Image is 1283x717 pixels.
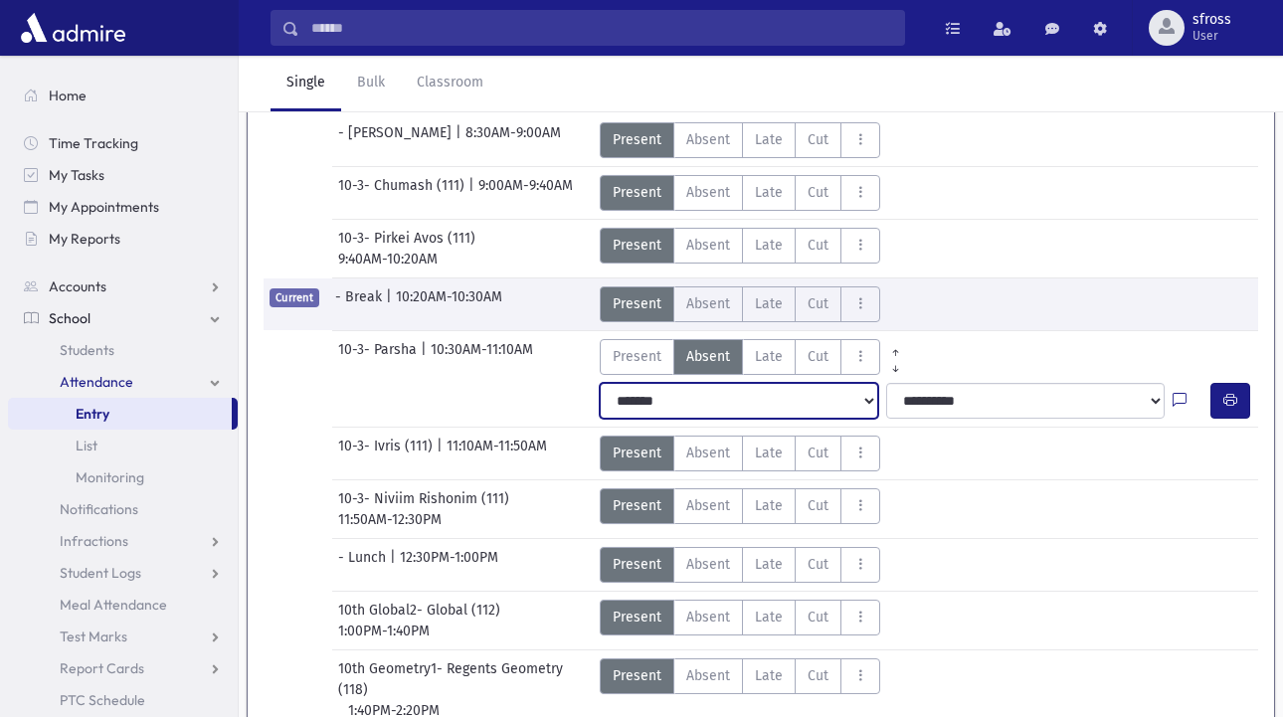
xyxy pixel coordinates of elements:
[600,175,880,211] div: AttTypes
[686,554,730,575] span: Absent
[8,223,238,255] a: My Reports
[338,600,504,621] span: 10th Global2- Global (112)
[60,596,167,614] span: Meal Attendance
[76,405,109,423] span: Entry
[8,270,238,302] a: Accounts
[600,547,880,583] div: AttTypes
[437,436,447,471] span: |
[396,286,502,322] span: 10:20AM-10:30AM
[686,495,730,516] span: Absent
[60,341,114,359] span: Students
[8,191,238,223] a: My Appointments
[8,80,238,111] a: Home
[60,500,138,518] span: Notifications
[8,366,238,398] a: Attendance
[49,277,106,295] span: Accounts
[808,665,828,686] span: Cut
[808,554,828,575] span: Cut
[431,339,533,375] span: 10:30AM-11:10AM
[338,175,468,211] span: 10-3- Chumash (111)
[8,398,232,430] a: Entry
[755,443,783,463] span: Late
[8,461,238,493] a: Monitoring
[8,430,238,461] a: List
[338,436,437,471] span: 10-3- Ivris (111)
[447,436,547,471] span: 11:10AM-11:50AM
[600,658,880,694] div: AttTypes
[880,339,911,355] a: All Prior
[8,684,238,716] a: PTC Schedule
[49,198,159,216] span: My Appointments
[478,175,573,211] span: 9:00AM-9:40AM
[49,134,138,152] span: Time Tracking
[1192,28,1231,44] span: User
[49,230,120,248] span: My Reports
[613,607,661,627] span: Present
[808,443,828,463] span: Cut
[338,547,390,583] span: - Lunch
[400,547,498,583] span: 12:30PM-1:00PM
[76,437,97,454] span: List
[755,182,783,203] span: Late
[1192,12,1231,28] span: sfross
[386,286,396,322] span: |
[808,346,828,367] span: Cut
[338,122,456,158] span: - [PERSON_NAME]
[338,658,584,700] span: 10th Geometry1- Regents Geometry (118)
[76,468,144,486] span: Monitoring
[60,691,145,709] span: PTC Schedule
[808,607,828,627] span: Cut
[808,129,828,150] span: Cut
[600,488,880,524] div: AttTypes
[613,235,661,256] span: Present
[456,122,465,158] span: |
[468,175,478,211] span: |
[613,665,661,686] span: Present
[686,607,730,627] span: Absent
[338,488,513,509] span: 10-3- Niviim Rishonim (111)
[755,235,783,256] span: Late
[686,443,730,463] span: Absent
[338,621,430,641] span: 1:00PM-1:40PM
[755,346,783,367] span: Late
[16,8,130,48] img: AdmirePro
[808,293,828,314] span: Cut
[271,56,341,111] a: Single
[8,159,238,191] a: My Tasks
[613,293,661,314] span: Present
[60,373,133,391] span: Attendance
[8,652,238,684] a: Report Cards
[600,122,880,158] div: AttTypes
[341,56,401,111] a: Bulk
[600,339,911,375] div: AttTypes
[465,122,561,158] span: 8:30AM-9:00AM
[49,309,91,327] span: School
[613,443,661,463] span: Present
[600,286,880,322] div: AttTypes
[755,495,783,516] span: Late
[8,127,238,159] a: Time Tracking
[613,495,661,516] span: Present
[8,525,238,557] a: Infractions
[686,235,730,256] span: Absent
[60,564,141,582] span: Student Logs
[8,493,238,525] a: Notifications
[49,87,87,104] span: Home
[60,627,127,645] span: Test Marks
[8,621,238,652] a: Test Marks
[421,339,431,375] span: |
[755,129,783,150] span: Late
[335,286,386,322] span: - Break
[600,600,880,635] div: AttTypes
[600,228,880,264] div: AttTypes
[755,554,783,575] span: Late
[686,665,730,686] span: Absent
[338,339,421,375] span: 10-3- Parsha
[8,589,238,621] a: Meal Attendance
[613,346,661,367] span: Present
[686,346,730,367] span: Absent
[60,532,128,550] span: Infractions
[808,495,828,516] span: Cut
[8,302,238,334] a: School
[338,228,479,249] span: 10-3- Pirkei Avos (111)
